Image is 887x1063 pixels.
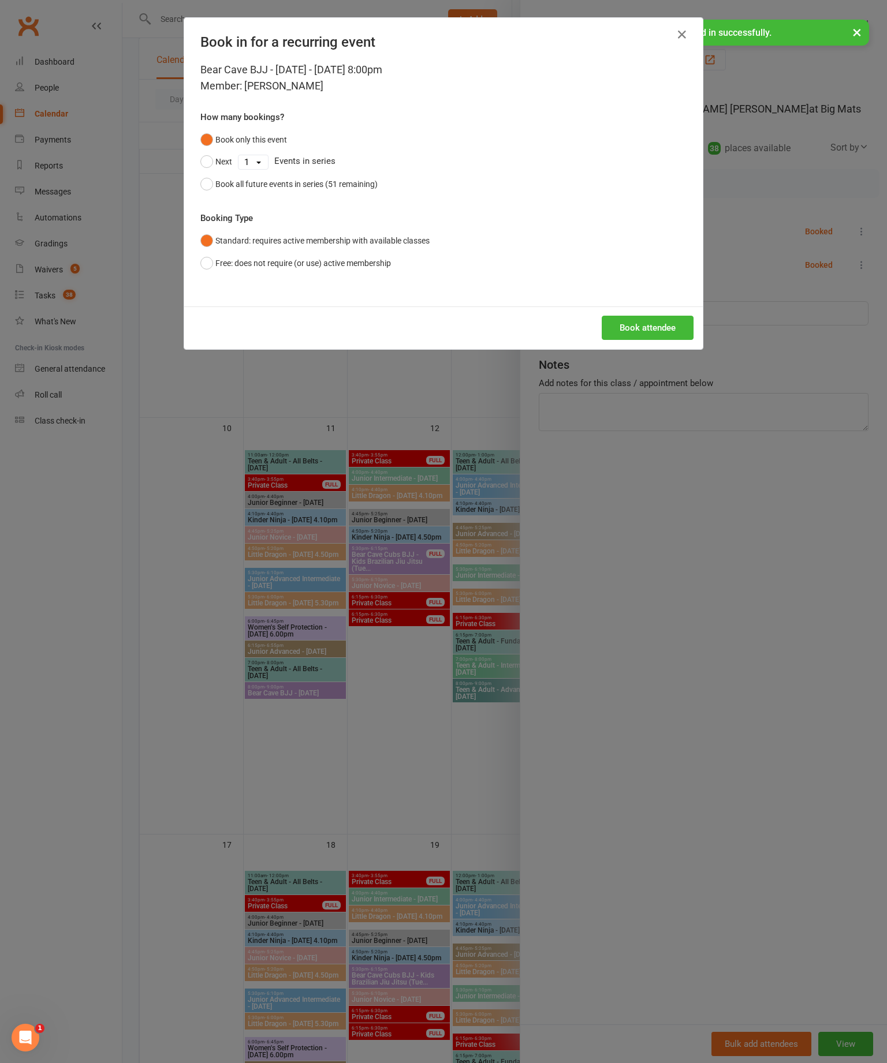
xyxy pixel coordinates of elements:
[200,62,687,94] div: Bear Cave BJJ - [DATE] - [DATE] 8:00pm Member: [PERSON_NAME]
[12,1024,39,1051] iframe: Intercom live chat
[200,110,284,124] label: How many bookings?
[35,1024,44,1033] span: 1
[602,316,694,340] button: Book attendee
[200,252,391,274] button: Free: does not require (or use) active membership
[673,25,691,44] button: Close
[200,230,430,252] button: Standard: requires active membership with available classes
[215,178,378,190] div: Book all future events in series (51 remaining)
[200,34,687,50] h4: Book in for a recurring event
[200,151,232,173] button: Next
[200,129,287,151] button: Book only this event
[200,173,378,195] button: Book all future events in series (51 remaining)
[200,211,253,225] label: Booking Type
[200,151,687,173] div: Events in series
